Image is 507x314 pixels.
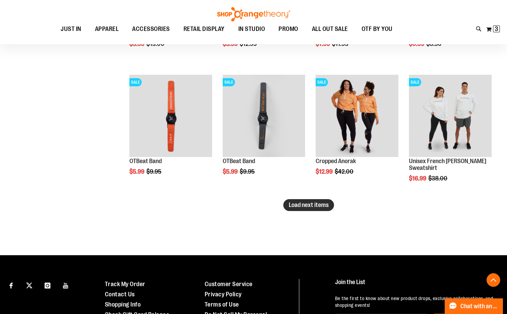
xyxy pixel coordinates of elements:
a: OTBeat Band [223,158,255,164]
button: Chat with an Expert [445,298,503,314]
span: IN STUDIO [238,21,265,37]
div: product [219,71,309,193]
a: OTBeat BandSALE [223,75,305,158]
a: Unisex French [PERSON_NAME] Sweatshirt [409,158,486,171]
a: Terms of Use [205,301,239,308]
a: Shopping Info [105,301,141,308]
img: Cropped Anorak primary image [316,75,398,157]
a: Visit our Instagram page [42,279,53,291]
a: Customer Service [205,281,253,287]
span: SALE [409,78,421,86]
div: product [312,71,402,193]
a: Cropped Anorak primary imageSALE [316,75,398,158]
span: Chat with an Expert [460,303,499,310]
img: Unisex French Terry Crewneck Sweatshirt primary image [409,75,492,157]
span: $9.95 [146,168,162,175]
h4: Join the List [335,279,494,292]
a: OTBeat BandSALE [129,75,212,158]
button: Back To Top [487,273,500,287]
img: Twitter [26,282,32,289]
img: OTBeat Band [129,75,212,157]
span: 3 [495,25,498,32]
span: $42.00 [335,168,354,175]
a: Track My Order [105,281,145,287]
span: $9.95 [240,168,256,175]
div: product [126,71,216,193]
span: Load next items [289,202,329,208]
a: Privacy Policy [205,291,242,298]
span: RETAIL DISPLAY [184,21,225,37]
a: OTBeat Band [129,158,162,164]
a: Visit our X page [23,279,35,291]
span: $12.99 [316,168,334,175]
span: $38.00 [428,175,448,182]
span: $5.99 [129,168,145,175]
span: SALE [316,78,328,86]
span: $16.99 [409,175,427,182]
span: OTF BY YOU [362,21,393,37]
img: OTBeat Band [223,75,305,157]
a: Contact Us [105,291,135,298]
img: Shop Orangetheory [216,7,291,21]
span: SALE [223,78,235,86]
a: Cropped Anorak [316,158,356,164]
span: ALL OUT SALE [312,21,348,37]
div: product [406,71,495,199]
span: JUST IN [61,21,81,37]
span: APPAREL [95,21,119,37]
a: Visit our Facebook page [5,279,17,291]
p: Be the first to know about new product drops, exclusive collaborations, and shopping events! [335,295,494,309]
span: PROMO [279,21,298,37]
span: ACCESSORIES [132,21,170,37]
button: Load next items [283,199,334,211]
span: $5.99 [223,168,239,175]
span: SALE [129,78,142,86]
a: Unisex French Terry Crewneck Sweatshirt primary imageSALE [409,75,492,158]
a: Visit our Youtube page [60,279,72,291]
